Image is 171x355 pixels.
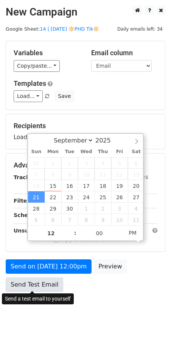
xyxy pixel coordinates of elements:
[93,137,121,144] input: Year
[6,26,99,32] small: Google Sheet:
[45,169,61,180] span: September 8, 2025
[61,157,78,169] span: September 2, 2025
[95,214,111,225] span: October 9, 2025
[95,180,111,191] span: September 18, 2025
[14,49,80,57] h5: Variables
[95,149,111,154] span: Thu
[14,161,157,169] h5: Advanced
[128,203,145,214] span: October 4, 2025
[74,225,76,240] span: :
[118,173,148,181] label: UTM Codes
[45,203,61,214] span: September 29, 2025
[28,191,45,203] span: September 21, 2025
[95,203,111,214] span: October 2, 2025
[14,122,157,130] h5: Recipients
[111,180,128,191] span: September 19, 2025
[76,226,123,241] input: Minute
[54,90,74,102] button: Save
[14,60,60,72] a: Copy/paste...
[111,157,128,169] span: September 5, 2025
[128,180,145,191] span: September 20, 2025
[28,226,74,241] input: Hour
[2,293,74,304] div: Send a test email to yourself
[45,157,61,169] span: September 1, 2025
[53,236,121,243] a: Copy unsubscribe link
[78,169,95,180] span: September 10, 2025
[78,214,95,225] span: October 8, 2025
[61,149,78,154] span: Tue
[78,191,95,203] span: September 24, 2025
[111,149,128,154] span: Fri
[115,25,165,33] span: Daily emails left: 34
[111,203,128,214] span: October 3, 2025
[122,225,143,240] span: Click to toggle
[45,191,61,203] span: September 22, 2025
[6,259,92,274] a: Send on [DATE] 12:00pm
[111,169,128,180] span: September 12, 2025
[45,149,61,154] span: Mon
[6,6,165,19] h2: New Campaign
[28,157,45,169] span: August 31, 2025
[45,214,61,225] span: October 6, 2025
[133,319,171,355] iframe: Chat Widget
[111,191,128,203] span: September 26, 2025
[28,214,45,225] span: October 5, 2025
[28,203,45,214] span: September 28, 2025
[128,157,145,169] span: September 6, 2025
[14,212,41,218] strong: Schedule
[128,191,145,203] span: September 27, 2025
[28,169,45,180] span: September 7, 2025
[61,169,78,180] span: September 9, 2025
[78,203,95,214] span: October 1, 2025
[78,149,95,154] span: Wed
[95,169,111,180] span: September 11, 2025
[61,214,78,225] span: October 7, 2025
[78,157,95,169] span: September 3, 2025
[14,228,51,234] strong: Unsubscribe
[111,214,128,225] span: October 10, 2025
[93,259,127,274] a: Preview
[40,26,99,32] a: 14 | [DATE] 🔆PHD Tik🔆
[14,122,157,141] div: Loading...
[28,149,45,154] span: Sun
[61,180,78,191] span: September 16, 2025
[28,180,45,191] span: September 14, 2025
[61,191,78,203] span: September 23, 2025
[95,191,111,203] span: September 25, 2025
[128,149,145,154] span: Sat
[128,214,145,225] span: October 11, 2025
[128,169,145,180] span: September 13, 2025
[14,174,39,180] strong: Tracking
[91,49,157,57] h5: Email column
[78,180,95,191] span: September 17, 2025
[45,180,61,191] span: September 15, 2025
[115,26,165,32] a: Daily emails left: 34
[6,277,63,292] a: Send Test Email
[61,203,78,214] span: September 30, 2025
[95,157,111,169] span: September 4, 2025
[14,90,43,102] a: Load...
[14,79,46,87] a: Templates
[14,198,33,204] strong: Filters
